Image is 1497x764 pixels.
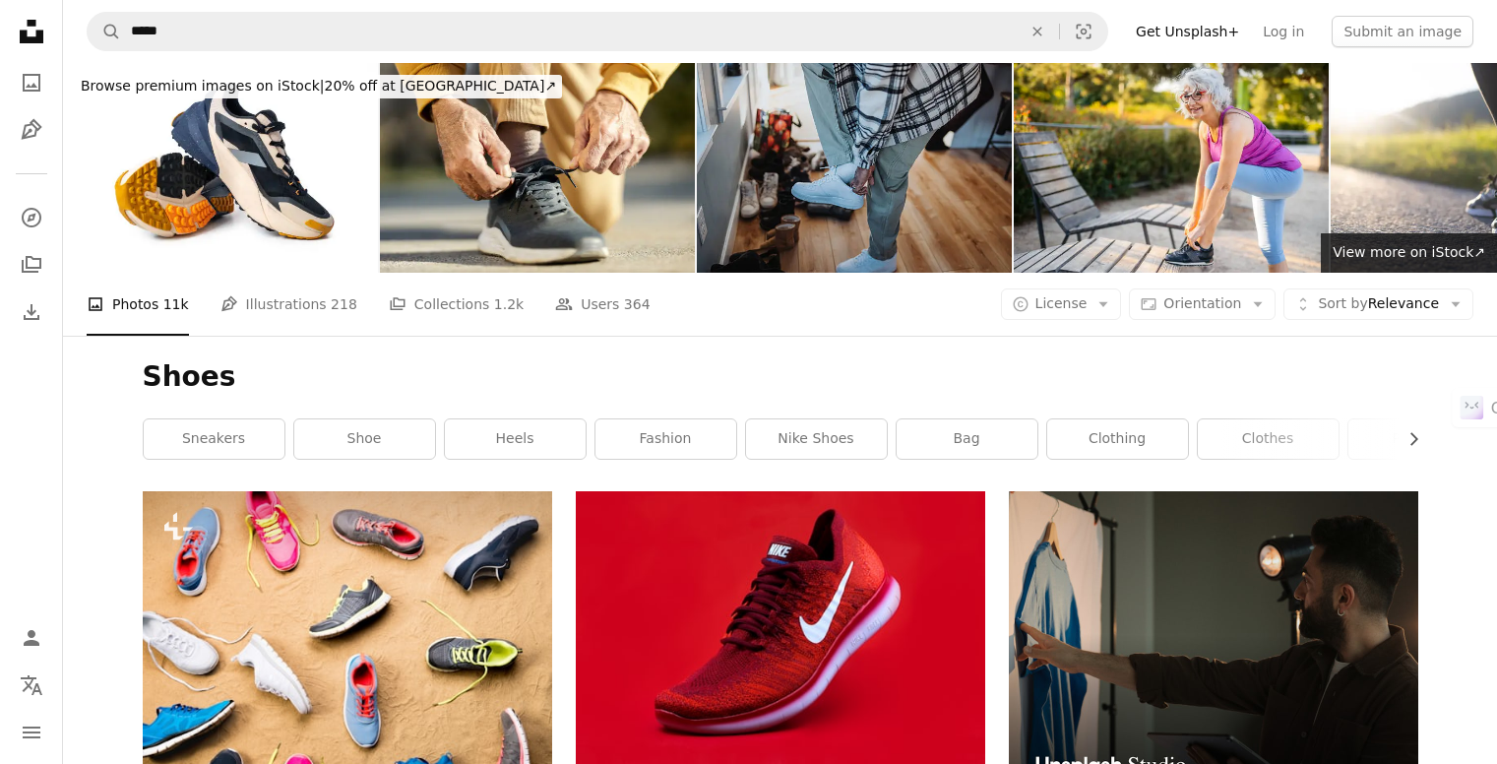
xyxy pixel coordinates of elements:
a: clothes [1198,419,1339,459]
a: sneakers [144,419,284,459]
a: Explore [12,198,51,237]
button: Language [12,666,51,705]
img: Senior Woman Tying Up Shoelaces Before Exercising In A Public Park In Barcelona In Spain [1014,63,1329,273]
span: Relevance [1318,294,1439,314]
img: Man getting ready to leave the house [697,63,1012,273]
img: unpaired red Nike sneaker [576,491,985,764]
span: Browse premium images on iStock | [81,78,324,94]
a: shoe [294,419,435,459]
a: Get Unsplash+ [1124,16,1251,47]
span: Sort by [1318,295,1367,311]
span: 218 [331,293,357,315]
a: heels [445,419,586,459]
a: Log in / Sign up [12,618,51,658]
a: Photos [12,63,51,102]
a: Browse premium images on iStock|20% off at [GEOGRAPHIC_DATA]↗ [63,63,574,110]
button: Sort byRelevance [1283,288,1473,320]
h1: Shoes [143,359,1418,395]
span: Orientation [1163,295,1241,311]
img: A pair of modern running sneakers isolated on white background [63,63,378,273]
button: Menu [12,713,51,752]
form: Find visuals sitewide [87,12,1108,51]
a: fashion [595,419,736,459]
a: Collections [12,245,51,285]
span: 1.2k [494,293,524,315]
a: product [1348,419,1489,459]
a: Illustrations 218 [220,273,357,336]
a: Various colorful sports shoes laid on sand beach background, studio shot, flat lay. [143,648,552,666]
span: 364 [624,293,651,315]
button: scroll list to the right [1396,419,1418,459]
span: License [1035,295,1088,311]
a: Illustrations [12,110,51,150]
a: Collections 1.2k [389,273,524,336]
a: bag [897,419,1037,459]
button: Visual search [1060,13,1107,50]
img: Close up of senior athlete's hands tying shoelace on sneaker outdoors. [380,63,695,273]
button: License [1001,288,1122,320]
button: Orientation [1129,288,1276,320]
a: unpaired red Nike sneaker [576,618,985,636]
button: Clear [1016,13,1059,50]
a: View more on iStock↗ [1321,233,1497,273]
a: Download History [12,292,51,332]
span: View more on iStock ↗ [1333,244,1485,260]
button: Search Unsplash [88,13,121,50]
div: 20% off at [GEOGRAPHIC_DATA] ↗ [75,75,562,98]
a: nike shoes [746,419,887,459]
a: clothing [1047,419,1188,459]
a: Log in [1251,16,1316,47]
a: Users 364 [555,273,650,336]
button: Submit an image [1332,16,1473,47]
